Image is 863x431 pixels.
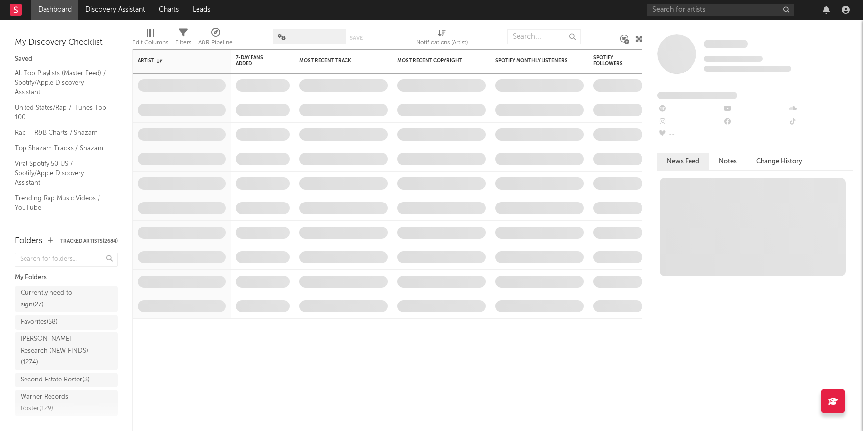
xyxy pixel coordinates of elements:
span: Fans Added by Platform [657,92,737,99]
a: Warner Records Roster(129) [15,390,118,416]
div: -- [722,116,788,128]
div: My Folders [15,272,118,283]
a: Rap + R&B Charts / Shazam [15,127,108,138]
button: Notes [709,153,746,170]
div: Filters [175,25,191,53]
span: 7-Day Fans Added [236,55,275,67]
input: Search for artists [647,4,794,16]
a: [PERSON_NAME] Research (NEW FINDS)(1274) [15,332,118,370]
div: Spotify Followers [593,55,628,67]
a: Trending Rap Music Videos / YouTube [15,193,108,213]
div: Most Recent Copyright [397,58,471,64]
div: Second Estate Roster ( 3 ) [21,374,90,386]
div: Edit Columns [132,25,168,53]
div: Saved [15,53,118,65]
div: -- [657,128,722,141]
a: All Top Playlists (Master Feed) / Spotify/Apple Discovery Assistant [15,68,108,98]
div: -- [722,103,788,116]
a: Viral Spotify 50 US / Spotify/Apple Discovery Assistant [15,158,108,188]
span: Some Artist [704,40,748,48]
div: Edit Columns [132,37,168,49]
button: News Feed [657,153,709,170]
div: My Discovery Checklist [15,37,118,49]
a: Some Artist [704,39,748,49]
a: Currently need to sign(27) [15,286,118,312]
button: Tracked Artists(2684) [60,239,118,244]
div: Notifications (Artist) [416,25,468,53]
div: -- [657,103,722,116]
div: Warner Records Roster ( 129 ) [21,391,90,415]
div: Notifications (Artist) [416,37,468,49]
a: Second Estate Roster(3) [15,373,118,387]
button: Save [350,35,363,41]
div: [PERSON_NAME] Research (NEW FINDS) ( 1274 ) [21,333,90,369]
span: 0 fans last week [704,66,791,72]
div: A&R Pipeline [198,25,233,53]
div: Spotify Monthly Listeners [495,58,569,64]
div: Artist [138,58,211,64]
div: Filters [175,37,191,49]
a: Favorites(58) [15,315,118,330]
div: -- [788,103,853,116]
button: Change History [746,153,812,170]
input: Search for folders... [15,253,118,267]
div: A&R Pipeline [198,37,233,49]
div: -- [657,116,722,128]
div: Favorites ( 58 ) [21,316,58,328]
div: Folders [15,235,43,247]
div: -- [788,116,853,128]
a: Top Shazam Tracks / Shazam [15,143,108,153]
div: Most Recent Track [299,58,373,64]
a: United States/Rap / iTunes Top 100 [15,102,108,123]
input: Search... [507,29,581,44]
div: Currently need to sign ( 27 ) [21,287,90,311]
span: Tracking Since: [DATE] [704,56,763,62]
